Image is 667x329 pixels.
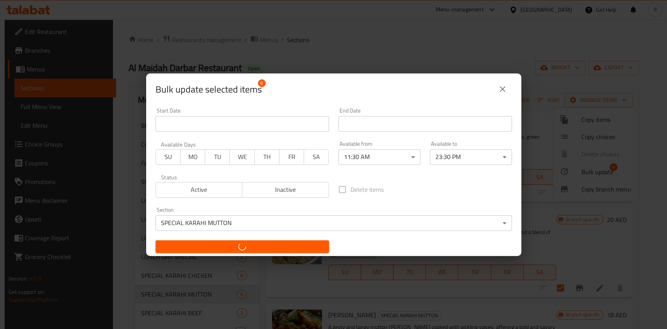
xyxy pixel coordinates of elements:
span: Inactive [245,184,326,195]
span: Active [159,184,240,195]
button: close [493,80,512,98]
span: Delete items [350,185,384,194]
span: Selected items count [156,83,262,96]
span: FR [283,151,301,163]
button: Active [156,182,243,198]
span: SU [159,151,177,163]
button: WE [229,149,254,165]
button: TU [205,149,230,165]
div: 11:30 AM [338,149,420,165]
span: WE [233,151,251,163]
button: Inactive [242,182,329,198]
span: 6 [258,79,266,87]
span: MO [184,151,202,163]
div: SPECIAL KARAHI MUTTON [156,215,512,231]
div: 23:30 PM [430,149,512,165]
button: TH [254,149,279,165]
button: SA [304,149,329,165]
button: SU [156,149,181,165]
button: MO [180,149,205,165]
button: FR [279,149,304,165]
span: SA [307,151,325,163]
span: TH [258,151,276,163]
span: TU [208,151,227,163]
